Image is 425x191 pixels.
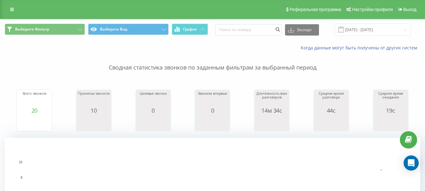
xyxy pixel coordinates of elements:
font: Когда данные могут быть получены от других систем [301,45,417,51]
svg: Диаграмма. [256,114,288,132]
font: Настройки профиля [352,7,393,12]
svg: Диаграмма. [137,114,169,132]
svg: Диаграмма. [375,114,406,132]
font: 0 [152,107,155,114]
font: График [183,26,197,32]
a: Когда данные могут быть получены от других систем [301,45,420,51]
svg: Диаграмма. [19,114,50,132]
font: Сводная статистика звонков по заданным фильтрам за выбранный период [109,64,316,71]
text: 10 [19,160,23,164]
font: Принятых звонков [78,91,109,96]
font: Всего звонков [23,91,47,96]
font: 14м 34с [261,107,282,114]
svg: Диаграмма. [78,114,109,132]
div: Открытый Интерком Мессенджер [404,155,419,171]
font: 44с [327,107,336,114]
font: Среднее время разговора [319,91,344,99]
font: Длительность всех разговоров [256,91,287,99]
font: Среднее время ожидания [378,91,403,99]
text: 8 [20,176,22,179]
font: Реферальная программа [289,7,341,12]
svg: Диаграмма. [316,114,347,132]
font: Выберите Фильтр [15,26,49,32]
font: 10 [91,107,97,114]
svg: Диаграмма. [197,114,228,132]
button: Выберите Фильтр [5,24,85,35]
font: Экспорт [297,27,312,32]
font: 20 [31,107,38,114]
font: 19с [386,107,395,114]
font: Выход [403,7,417,12]
button: Выберите Вид [88,24,168,35]
font: Выберите Вид [100,26,127,32]
button: Экспорт [285,24,319,36]
font: Целевые звонки [140,91,166,96]
font: 0 [211,107,214,114]
input: Поиск по номеру [215,24,282,36]
font: Звонили впервые [198,91,227,96]
button: График [172,24,208,35]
